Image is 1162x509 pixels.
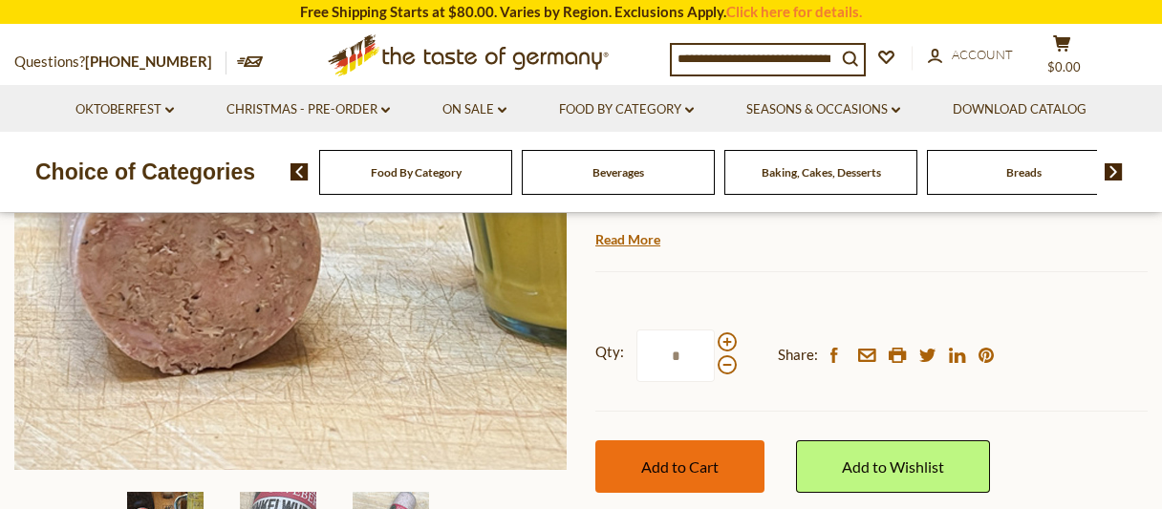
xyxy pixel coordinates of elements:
a: Oktoberfest [75,99,174,120]
img: next arrow [1105,163,1123,180]
a: Christmas - PRE-ORDER [226,99,390,120]
img: previous arrow [290,163,309,180]
a: Read More [595,230,660,249]
input: Qty: [636,329,715,382]
span: Account [952,47,1013,62]
button: $0.00 [1033,34,1090,82]
span: Add to Cart [641,457,719,476]
button: Add to Cart [595,440,764,493]
a: Account [928,45,1013,66]
a: Breads [1006,165,1042,180]
a: Seasons & Occasions [746,99,900,120]
a: Download Catalog [953,99,1087,120]
a: [PHONE_NUMBER] [85,53,212,70]
a: Add to Wishlist [796,440,990,493]
li: We will ship this product in heat-protective packaging and ice. [613,224,1148,248]
strong: Qty: [595,340,624,364]
a: Click here for details. [726,3,862,20]
p: Questions? [14,50,226,74]
a: Food By Category [559,99,694,120]
a: Food By Category [371,165,462,180]
span: Share: [778,343,818,367]
a: On Sale [442,99,506,120]
a: Beverages [592,165,644,180]
a: Baking, Cakes, Desserts [762,165,881,180]
span: $0.00 [1047,59,1081,74]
